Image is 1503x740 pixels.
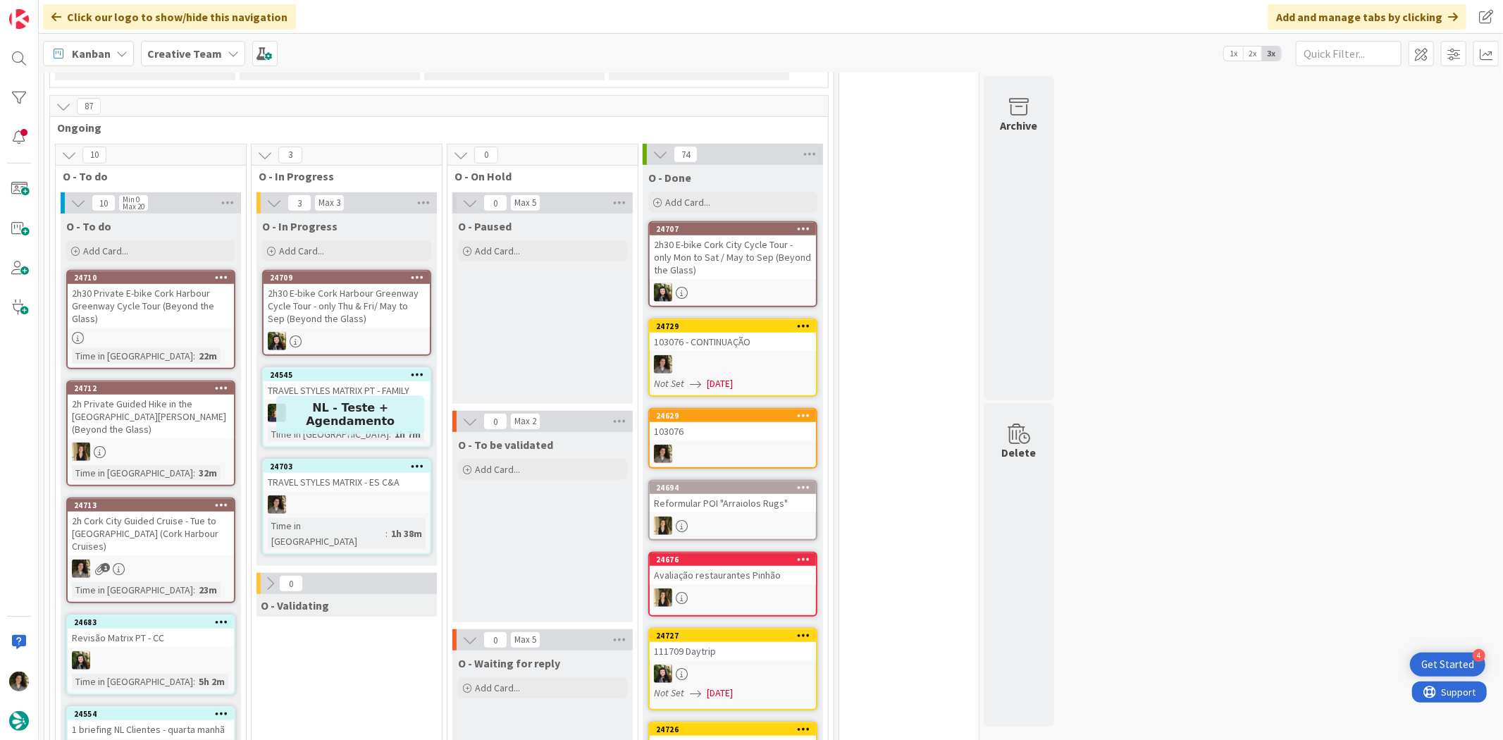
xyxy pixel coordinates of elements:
div: 24729 [656,321,816,331]
div: Max 3 [318,199,340,206]
div: 24676 [650,553,816,566]
span: O - To do [63,169,228,183]
div: 24694 [656,483,816,493]
span: 0 [279,575,303,592]
img: BC [268,332,286,350]
div: Add and manage tabs by clicking [1268,4,1466,30]
span: Add Card... [279,245,324,257]
div: 24694Reformular POI "Arraiolos Rugs" [650,481,816,512]
div: 24703TRAVEL STYLES MATRIX - ES C&A [264,460,430,491]
div: 24629 [656,411,816,421]
span: Add Card... [665,196,710,209]
img: BC [654,665,672,683]
div: TRAVEL STYLES MATRIX PT - FAMILY [264,381,430,400]
div: 24676 [656,555,816,565]
img: BC [654,283,672,302]
div: 24629 [650,409,816,422]
div: Max 5 [514,199,536,206]
div: 24710 [68,271,234,284]
div: 245541 briefing NL Clientes - quarta manhã [68,708,234,739]
span: 0 [483,413,507,430]
span: 1 [101,563,110,572]
span: O - Waiting for reply [458,656,560,670]
div: MS [650,445,816,463]
img: MC [268,404,286,422]
div: 24712 [68,382,234,395]
div: 24729 [650,320,816,333]
div: Time in [GEOGRAPHIC_DATA] [72,348,193,364]
div: BC [650,283,816,302]
i: Not Set [654,686,684,699]
div: 247102h30 Private E-bike Cork Harbour Greenway Cycle Tour (Beyond the Glass) [68,271,234,328]
img: Visit kanbanzone.com [9,9,29,29]
span: O - Done [648,171,691,185]
div: 24694 [650,481,816,494]
div: 24727 [656,631,816,641]
span: Add Card... [83,245,128,257]
span: 0 [483,631,507,648]
span: O - To do [66,219,111,233]
div: 22m [195,348,221,364]
span: 74 [674,146,698,163]
b: Creative Team [147,47,222,61]
div: SP [650,588,816,607]
img: MS [9,672,29,691]
div: 24727111709 Daytrip [650,629,816,660]
div: 23m [195,582,221,598]
div: 111709 Daytrip [650,642,816,660]
div: 2h30 Private E-bike Cork Harbour Greenway Cycle Tour (Beyond the Glass) [68,284,234,328]
div: Open Get Started checklist, remaining modules: 4 [1410,653,1485,677]
div: 24727 [650,629,816,642]
div: 24683 [74,617,234,627]
div: BC [650,665,816,683]
div: Min 0 [123,196,140,203]
span: O - On Hold [454,169,620,183]
div: SP [68,443,234,461]
img: SP [654,517,672,535]
div: MS [650,355,816,374]
div: 24709 [270,273,430,283]
span: Add Card... [475,245,520,257]
div: 24545TRAVEL STYLES MATRIX PT - FAMILY [264,369,430,400]
div: Delete [1002,444,1037,461]
div: Time in [GEOGRAPHIC_DATA] [72,674,193,689]
img: SP [72,443,90,461]
span: 87 [77,98,101,115]
div: 247132h Cork City Guided Cruise - Tue to [GEOGRAPHIC_DATA] (Cork Harbour Cruises) [68,499,234,555]
div: 24703 [270,462,430,471]
span: : [389,426,391,442]
div: 4 [1473,649,1485,662]
div: 24726 [650,723,816,736]
div: 24712 [74,383,234,393]
div: BC [68,651,234,670]
div: 24710 [74,273,234,283]
span: 3x [1262,47,1281,61]
span: Add Card... [475,463,520,476]
div: 24629103076 [650,409,816,440]
div: BC [264,332,430,350]
div: 24554 [74,709,234,719]
span: Ongoing [57,121,810,135]
div: 32m [195,465,221,481]
span: : [193,465,195,481]
span: : [193,674,195,689]
div: Get Started [1421,658,1474,672]
div: 2h30 E-bike Cork City Cycle Tour - only Mon to Sat / May to Sep (Beyond the Glass) [650,235,816,279]
div: 2h30 E-bike Cork Harbour Greenway Cycle Tour - only Thu & Fri/ May to Sep (Beyond the Glass) [264,284,430,328]
div: MS [68,560,234,578]
span: O - In Progress [262,219,338,233]
span: Add Card... [475,682,520,694]
span: 3 [278,147,302,164]
div: 24729103076 - CONTINUAÇÃO [650,320,816,351]
div: Time in [GEOGRAPHIC_DATA] [72,465,193,481]
div: Time in [GEOGRAPHIC_DATA] [72,582,193,598]
span: O - Validating [261,598,329,612]
div: Time in [GEOGRAPHIC_DATA] [268,518,385,549]
div: 24707 [650,223,816,235]
img: MS [72,560,90,578]
h5: NL - Teste + Agendamento [282,401,419,428]
div: 247072h30 E-bike Cork City Cycle Tour - only Mon to Sat / May to Sep (Beyond the Glass) [650,223,816,279]
img: MS [268,495,286,514]
span: 3 [287,195,311,211]
div: TRAVEL STYLES MATRIX - ES C&A [264,473,430,491]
